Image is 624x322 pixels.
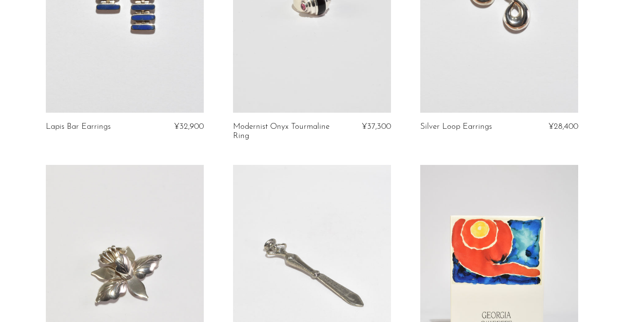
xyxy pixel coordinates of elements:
[174,122,204,131] span: ¥32,900
[46,122,111,131] a: Lapis Bar Earrings
[362,122,391,131] span: ¥37,300
[233,122,338,141] a: Modernist Onyx Tourmaline Ring
[548,122,578,131] span: ¥28,400
[420,122,492,131] a: Silver Loop Earrings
